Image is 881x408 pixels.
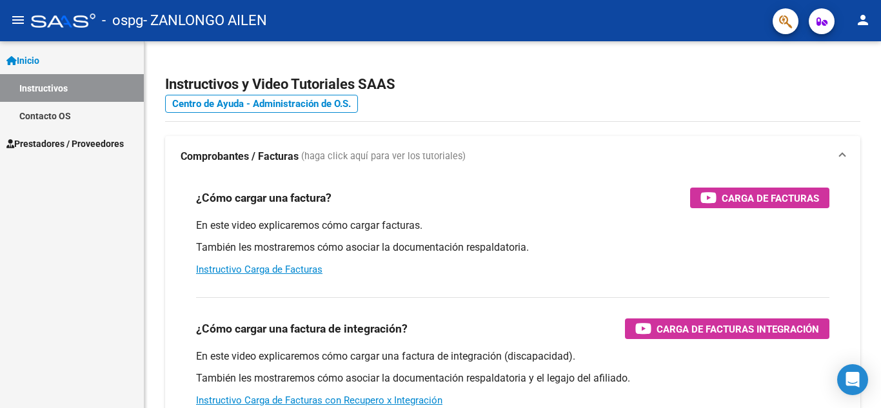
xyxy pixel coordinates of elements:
button: Carga de Facturas Integración [625,318,829,339]
a: Centro de Ayuda - Administración de O.S. [165,95,358,113]
mat-icon: person [855,12,871,28]
h3: ¿Cómo cargar una factura de integración? [196,320,408,338]
h3: ¿Cómo cargar una factura? [196,189,332,207]
strong: Comprobantes / Facturas [181,150,299,164]
p: También les mostraremos cómo asociar la documentación respaldatoria. [196,240,829,255]
span: - ZANLONGO AILEN [143,6,267,35]
span: Carga de Facturas [722,190,819,206]
p: En este video explicaremos cómo cargar una factura de integración (discapacidad). [196,349,829,364]
div: Open Intercom Messenger [837,364,868,395]
mat-icon: menu [10,12,26,28]
a: Instructivo Carga de Facturas [196,264,322,275]
span: Prestadores / Proveedores [6,137,124,151]
h2: Instructivos y Video Tutoriales SAAS [165,72,860,97]
span: (haga click aquí para ver los tutoriales) [301,150,466,164]
a: Instructivo Carga de Facturas con Recupero x Integración [196,394,442,406]
p: También les mostraremos cómo asociar la documentación respaldatoria y el legajo del afiliado. [196,371,829,385]
mat-expansion-panel-header: Comprobantes / Facturas (haga click aquí para ver los tutoriales) [165,136,860,177]
span: Inicio [6,53,39,68]
p: En este video explicaremos cómo cargar facturas. [196,219,829,233]
button: Carga de Facturas [690,188,829,208]
span: - ospg [102,6,143,35]
span: Carga de Facturas Integración [657,321,819,337]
